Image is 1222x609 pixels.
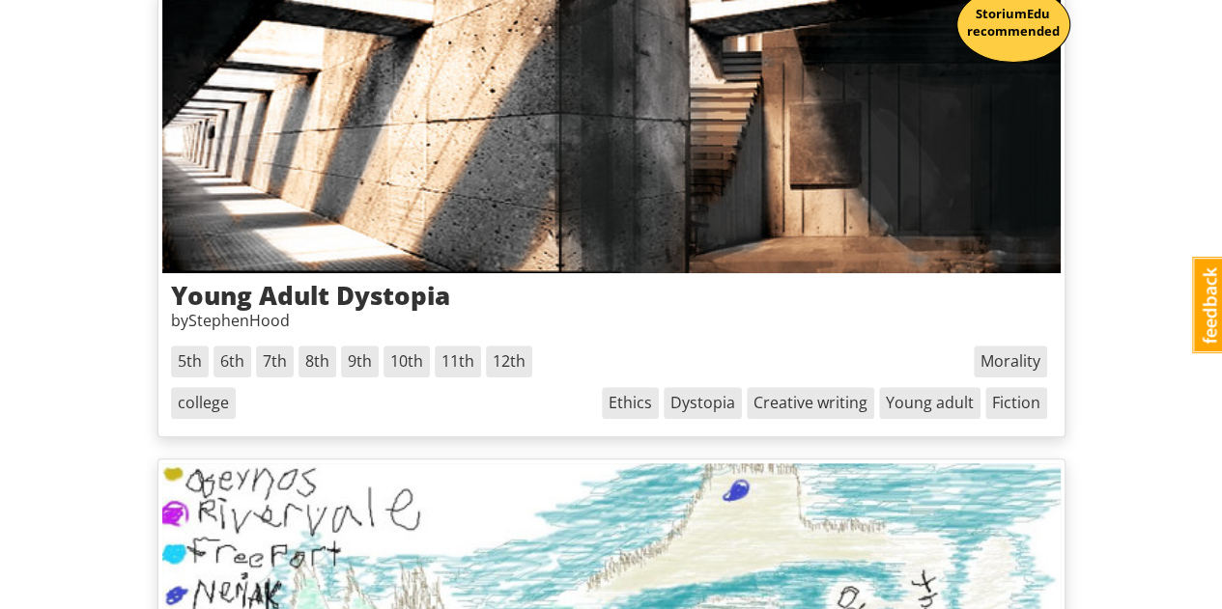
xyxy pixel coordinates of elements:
span: Morality [974,346,1047,377]
span: 10th [384,346,430,377]
span: 6th [213,346,251,377]
p: by StephenHood [171,310,1052,332]
span: 5th [171,346,209,377]
span: 11th [435,346,481,377]
span: Dystopia [664,387,742,419]
span: 9th [341,346,379,377]
span: Young adult [879,387,980,419]
span: Ethics [602,387,659,419]
span: 8th [298,346,336,377]
span: college [171,387,236,419]
span: Fiction [985,387,1047,419]
span: Creative writing [747,387,874,419]
span: 12th [486,346,532,377]
span: 7th [256,346,294,377]
h3: Young Adult Dystopia [171,282,1052,310]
